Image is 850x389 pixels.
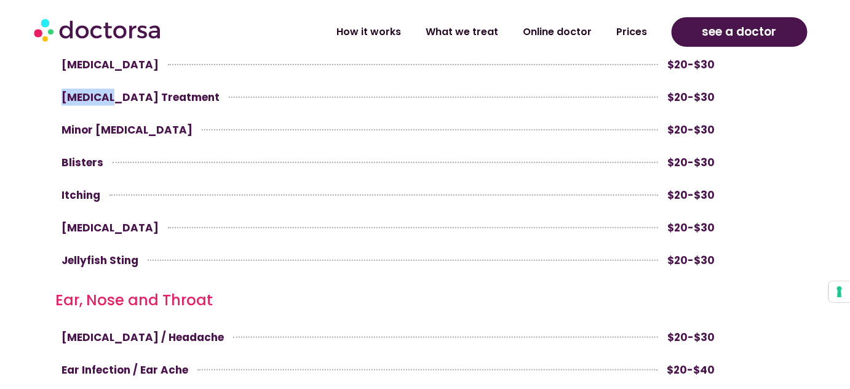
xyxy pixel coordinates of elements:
a: Prices [604,18,659,46]
a: see a doctor [672,17,808,47]
a: How it works [324,18,413,46]
span: [MEDICAL_DATA] [62,56,159,73]
span: see a doctor [702,22,777,42]
span: Jellyfish Sting [62,252,138,269]
h5: Ear, Nose and Throat [55,291,721,310]
button: Your consent preferences for tracking technologies [829,281,850,302]
span: $20-$30 [667,186,715,204]
span: $20-$30 [667,252,715,269]
nav: Menu [226,18,659,46]
a: Online doctor [510,18,604,46]
span: Itching [62,186,100,204]
span: $20-$30 [667,121,715,138]
span: Blisters [62,154,103,171]
a: What we treat [413,18,510,46]
span: Minor [MEDICAL_DATA] [62,121,193,138]
span: $20-$30 [667,154,715,171]
span: $20-$30 [667,56,715,73]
